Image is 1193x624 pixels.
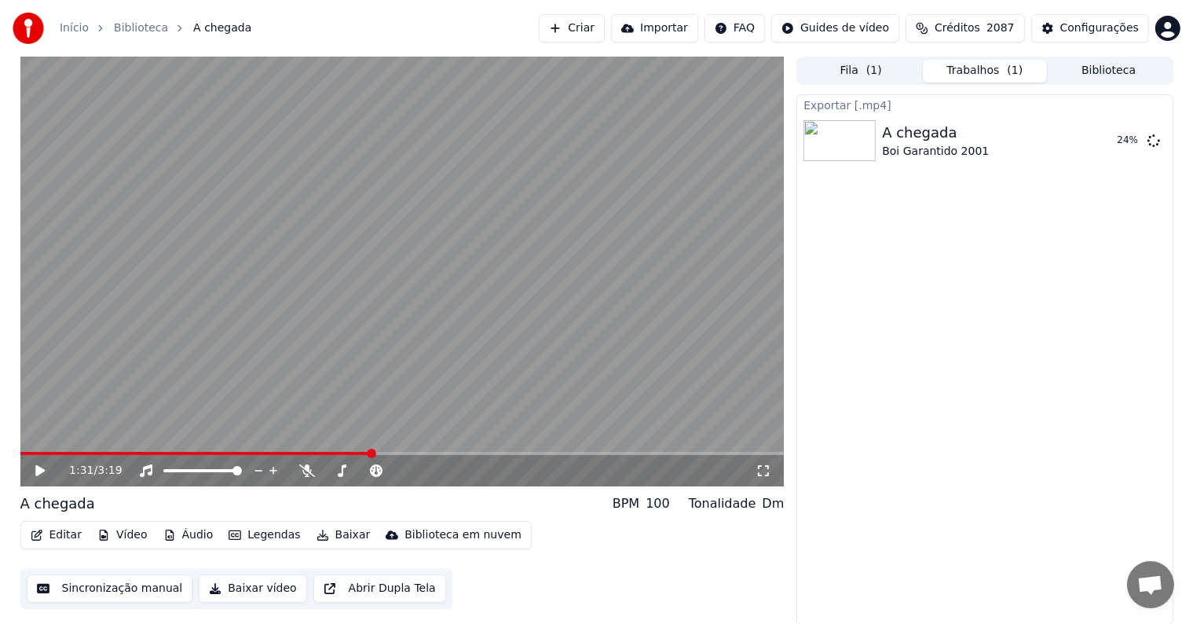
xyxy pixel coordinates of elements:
[882,122,989,144] div: A chegada
[539,14,605,42] button: Criar
[24,524,88,546] button: Editar
[69,463,93,479] span: 1:31
[935,20,980,36] span: Créditos
[613,494,639,513] div: BPM
[906,14,1025,42] button: Créditos2087
[1007,63,1023,79] span: ( 1 )
[1060,20,1139,36] div: Configurações
[689,494,756,513] div: Tonalidade
[771,14,899,42] button: Guides de vídeo
[157,524,220,546] button: Áudio
[797,95,1172,114] div: Exportar [.mp4]
[923,60,1047,83] button: Trabalhos
[1127,561,1174,608] a: Bate-papo aberto
[222,524,306,546] button: Legendas
[313,574,446,603] button: Abrir Dupla Tela
[97,463,122,479] span: 3:19
[986,20,1015,36] span: 2087
[762,494,784,513] div: Dm
[1031,14,1149,42] button: Configurações
[60,20,89,36] a: Início
[310,524,377,546] button: Baixar
[27,574,193,603] button: Sincronização manual
[866,63,882,79] span: ( 1 )
[1118,134,1141,147] div: 24 %
[611,14,698,42] button: Importar
[1047,60,1171,83] button: Biblioteca
[199,574,306,603] button: Baixar vídeo
[646,494,670,513] div: 100
[69,463,107,479] div: /
[60,20,251,36] nav: breadcrumb
[13,13,44,44] img: youka
[704,14,765,42] button: FAQ
[114,20,168,36] a: Biblioteca
[882,144,989,160] div: Boi Garantido 2001
[20,493,95,515] div: A chegada
[404,527,521,543] div: Biblioteca em nuvem
[193,20,251,36] span: A chegada
[799,60,923,83] button: Fila
[91,524,154,546] button: Vídeo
